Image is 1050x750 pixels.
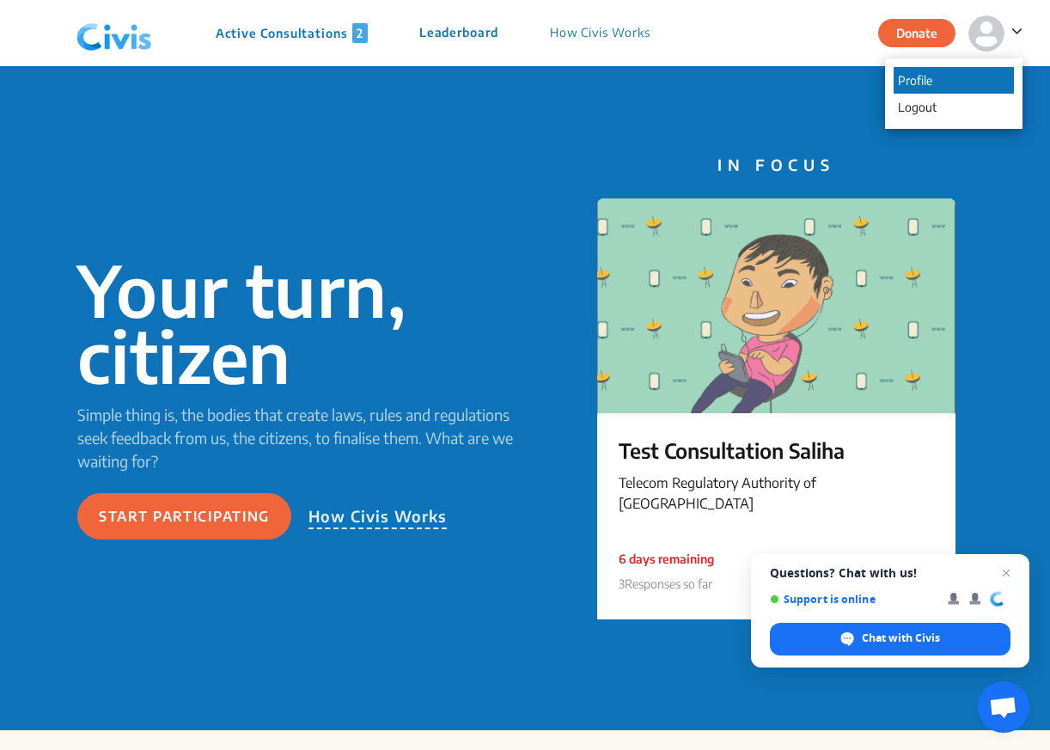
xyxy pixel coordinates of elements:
div: Open chat [978,681,1029,733]
button: Start participating [77,493,291,540]
a: Donate [878,23,968,40]
p: Test Consultation Saliha [619,435,934,466]
p: How Civis Works [308,504,448,529]
p: 3 [619,575,714,593]
img: person-default.svg [968,15,1004,52]
p: How Civis Works [550,23,650,43]
p: Your turn, citizen [77,257,525,389]
p: Profile [894,67,1014,94]
p: 6 days remaining [619,550,714,568]
p: Logout [894,94,1014,120]
button: Donate [878,19,955,47]
p: Simple thing is, the bodies that create laws, rules and regulations seek feedback from us, the ci... [77,403,525,473]
span: Support is online [770,593,936,606]
span: Questions? Chat with us! [770,566,1010,580]
span: Responses so far [625,576,712,591]
div: Chat with Civis [770,623,1010,655]
span: Close chat [996,563,1016,583]
a: Test Consultation SalihaTelecom Regulatory Authority of [GEOGRAPHIC_DATA]6 days remaining3Respons... [597,198,955,628]
p: Active Consultations [216,23,368,43]
p: Telecom Regulatory Authority of [GEOGRAPHIC_DATA] [619,473,934,514]
span: Chat with Civis [862,631,940,646]
p: IN FOCUS [597,153,955,176]
span: 2 [352,23,368,43]
img: navlogo.png [70,8,159,59]
p: Leaderboard [419,23,498,43]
